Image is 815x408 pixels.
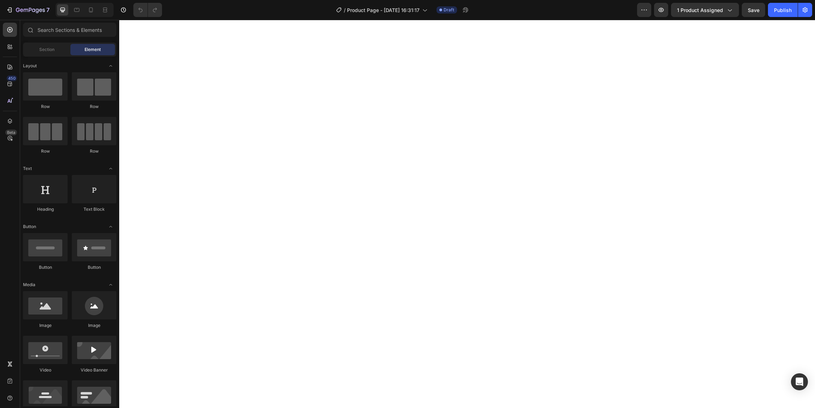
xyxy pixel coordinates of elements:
div: Publish [774,6,792,14]
div: Row [72,103,116,110]
p: 7 [46,6,50,14]
span: Section [39,46,54,53]
button: Save [742,3,765,17]
span: 1 product assigned [677,6,723,14]
div: Image [23,322,68,329]
span: Button [23,223,36,230]
div: Row [23,148,68,154]
input: Search Sections & Elements [23,23,116,37]
button: Publish [768,3,798,17]
div: Row [72,148,116,154]
button: 1 product assigned [671,3,739,17]
button: 7 [3,3,53,17]
span: Toggle open [105,163,116,174]
div: Beta [5,130,17,135]
span: Toggle open [105,279,116,290]
span: / [344,6,346,14]
span: Toggle open [105,60,116,72]
span: Draft [444,7,454,13]
div: Text Block [72,206,116,212]
div: 450 [7,75,17,81]
span: Product Page - [DATE] 16:31:17 [347,6,420,14]
div: Button [23,264,68,271]
iframe: Design area [119,20,815,408]
div: Row [23,103,68,110]
div: Open Intercom Messenger [791,373,808,390]
div: Button [72,264,116,271]
div: Video Banner [72,367,116,373]
span: Layout [23,63,37,69]
span: Text [23,165,32,172]
span: Element [85,46,101,53]
span: Toggle open [105,221,116,232]
span: Media [23,282,35,288]
div: Video [23,367,68,373]
div: Heading [23,206,68,212]
div: Image [72,322,116,329]
span: Save [748,7,759,13]
div: Undo/Redo [133,3,162,17]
